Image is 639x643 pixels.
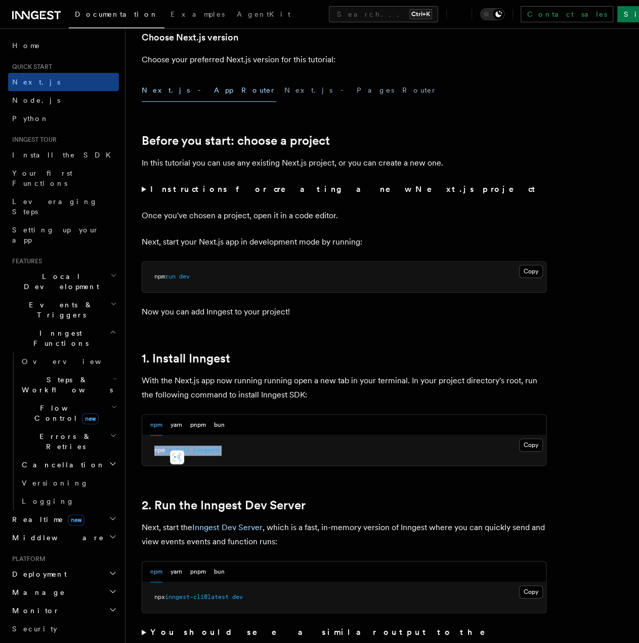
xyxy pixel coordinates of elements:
button: yarn [171,561,182,582]
p: Next, start your Next.js app in development mode by running: [142,235,546,249]
p: In this tutorial you can use any existing Next.js project, or you can create a new one. [142,156,546,170]
a: Python [8,109,119,128]
a: 2. Run the Inngest Dev Server [142,498,306,512]
p: Next, start the , which is a fast, in-memory version of Inngest where you can quickly send and vi... [142,520,546,549]
button: Steps & Workflows [18,371,119,399]
span: install [165,447,190,454]
span: Next.js [12,78,60,86]
span: new [68,514,84,526]
button: Copy [519,438,543,452]
a: Node.js [8,91,119,109]
span: Versioning [22,479,89,487]
a: Home [8,36,119,55]
a: Security [8,620,119,638]
span: Python [12,114,49,123]
span: run [165,273,176,280]
span: Deployment [8,569,67,579]
span: dev [179,273,190,280]
button: yarn [171,415,182,435]
a: Your first Functions [8,164,119,192]
a: Contact sales [521,6,613,22]
button: bun [214,561,225,582]
button: Copy [519,265,543,278]
span: Documentation [75,10,158,18]
span: Monitor [8,606,60,616]
span: Inngest Functions [8,328,109,348]
kbd: Ctrl+K [409,9,432,19]
a: Choose Next.js version [142,30,238,45]
span: Security [12,625,57,633]
span: dev [232,593,243,600]
a: Logging [18,492,119,510]
button: Monitor [8,601,119,620]
button: Next.js - App Router [142,79,276,102]
button: Next.js - Pages Router [284,79,437,102]
strong: Instructions for creating a new Next.js project [150,184,539,194]
span: inngest-cli@latest [165,593,229,600]
a: Inngest Dev Server [192,523,263,532]
a: AgentKit [231,3,296,27]
p: Now you can add Inngest to your project! [142,305,546,319]
span: npm [154,447,165,454]
button: Realtimenew [8,510,119,529]
p: With the Next.js app now running running open a new tab in your terminal. In your project directo... [142,374,546,402]
button: Manage [8,583,119,601]
span: inngest [193,447,218,454]
span: Logging [22,497,74,505]
a: Setting up your app [8,221,119,249]
button: pnpm [190,415,206,435]
span: Inngest tour [8,136,57,144]
button: npm [150,561,162,582]
button: Inngest Functions [8,324,119,352]
button: Middleware [8,529,119,547]
span: AgentKit [237,10,290,18]
span: Manage [8,587,65,597]
a: Versioning [18,474,119,492]
a: Overview [18,352,119,371]
a: Examples [164,3,231,27]
span: Flow Control [18,403,111,423]
span: Quick start [8,63,52,71]
a: Install the SDK [8,146,119,164]
button: Deployment [8,565,119,583]
a: 1. Install Inngest [142,351,230,366]
button: Search...Ctrl+K [329,6,438,22]
span: Realtime [8,514,84,525]
summary: Instructions for creating a new Next.js project [142,182,546,196]
button: Toggle dark mode [480,8,504,20]
p: Choose your preferred Next.js version for this tutorial: [142,53,546,67]
span: Leveraging Steps [12,197,98,216]
button: pnpm [190,561,206,582]
button: bun [214,415,225,435]
a: Next.js [8,73,119,91]
button: Cancellation [18,456,119,474]
div: Inngest Functions [8,352,119,510]
span: Cancellation [18,460,105,470]
span: Your first Functions [12,169,72,187]
a: Documentation [69,3,164,28]
button: Copy [519,585,543,598]
span: new [82,413,99,424]
span: Middleware [8,533,104,543]
button: npm [150,415,162,435]
span: Local Development [8,271,110,292]
button: Local Development [8,267,119,296]
span: npm [154,273,165,280]
button: Flow Controlnew [18,399,119,427]
span: Setting up your app [12,226,99,244]
button: Errors & Retries [18,427,119,456]
span: Events & Triggers [8,300,110,320]
span: Errors & Retries [18,431,110,452]
a: Leveraging Steps [8,192,119,221]
span: Home [12,41,40,51]
span: npx [154,593,165,600]
span: Install the SDK [12,151,117,159]
a: Before you start: choose a project [142,134,330,148]
span: Examples [171,10,225,18]
button: Events & Triggers [8,296,119,324]
span: Steps & Workflows [18,375,113,395]
span: Features [8,257,42,265]
span: Node.js [12,96,60,104]
span: Overview [22,357,126,366]
span: Platform [8,555,46,563]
